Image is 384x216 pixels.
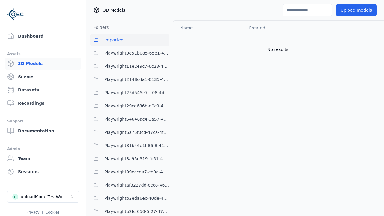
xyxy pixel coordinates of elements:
[104,168,169,175] span: Playwright99eccda7-cb0a-4e38-9e00-3a40ae80a22c
[90,60,169,72] button: Playwright11e2e9c7-6c23-4ce7-ac48-ea95a4ff6a43
[90,153,169,165] button: Playwright8a95d319-fb51-49d6-a655-cce786b7c22b
[90,166,169,178] button: Playwright99eccda7-cb0a-4e38-9e00-3a40ae80a22c
[104,36,124,43] span: Imported
[336,4,377,16] button: Upload models
[90,100,169,112] button: Playwright29cd686b-d0c9-4777-aa54-1065c8c7cee8
[90,179,169,191] button: Playwrightaf3227dd-cec8-46a2-ae8b-b3eddda3a63a
[90,24,109,30] h3: Folders
[173,21,244,35] th: Name
[5,125,81,137] a: Documentation
[7,191,79,203] button: Select a workspace
[104,155,169,162] span: Playwright8a95d319-fb51-49d6-a655-cce786b7c22b
[90,47,169,59] button: Playwright0e51b085-65e1-4c35-acc5-885a717d32f7
[104,129,169,136] span: Playwright6a75f0cd-47ca-4f0d-873f-aeb3b152b520
[90,87,169,99] button: Playwright25d545e7-ff08-4d3b-b8cd-ba97913ee80b
[244,21,316,35] th: Created
[90,139,169,151] button: Playwright81b46e1f-86f8-41c5-884a-3d15ee0262c0
[104,76,169,83] span: Playwright2148cda1-0135-4eee-9a3e-ba7e638b60a6
[26,210,39,214] a: Privacy
[104,63,169,70] span: Playwright11e2e9c7-6c23-4ce7-ac48-ea95a4ff6a43
[173,35,384,64] td: No results.
[90,34,169,46] button: Imported
[104,195,169,202] span: Playwrightb2eda6ec-40de-407c-a5c5-49f5bc2d938f
[7,145,79,152] div: Admin
[104,208,169,215] span: Playwrightb2fcf050-5f27-47cb-87c2-faf00259dd62
[90,192,169,204] button: Playwrightb2eda6ec-40de-407c-a5c5-49f5bc2d938f
[104,181,169,189] span: Playwrightaf3227dd-cec8-46a2-ae8b-b3eddda3a63a
[90,113,169,125] button: Playwright54646ac4-3a57-4777-8e27-fe2643ff521d
[104,89,169,96] span: Playwright25d545e7-ff08-4d3b-b8cd-ba97913ee80b
[5,97,81,109] a: Recordings
[42,210,43,214] span: |
[104,115,169,123] span: Playwright54646ac4-3a57-4777-8e27-fe2643ff521d
[46,210,60,214] a: Cookies
[21,194,69,200] div: uploadModelTestWorkspace
[5,152,81,164] a: Team
[90,126,169,138] button: Playwright6a75f0cd-47ca-4f0d-873f-aeb3b152b520
[7,118,79,125] div: Support
[12,194,18,200] div: u
[5,166,81,178] a: Sessions
[5,71,81,83] a: Scenes
[5,58,81,70] a: 3D Models
[7,50,79,58] div: Assets
[90,73,169,85] button: Playwright2148cda1-0135-4eee-9a3e-ba7e638b60a6
[5,30,81,42] a: Dashboard
[7,6,24,23] img: Logo
[104,102,169,109] span: Playwright29cd686b-d0c9-4777-aa54-1065c8c7cee8
[104,142,169,149] span: Playwright81b46e1f-86f8-41c5-884a-3d15ee0262c0
[104,49,169,57] span: Playwright0e51b085-65e1-4c35-acc5-885a717d32f7
[103,7,125,13] span: 3D Models
[5,84,81,96] a: Datasets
